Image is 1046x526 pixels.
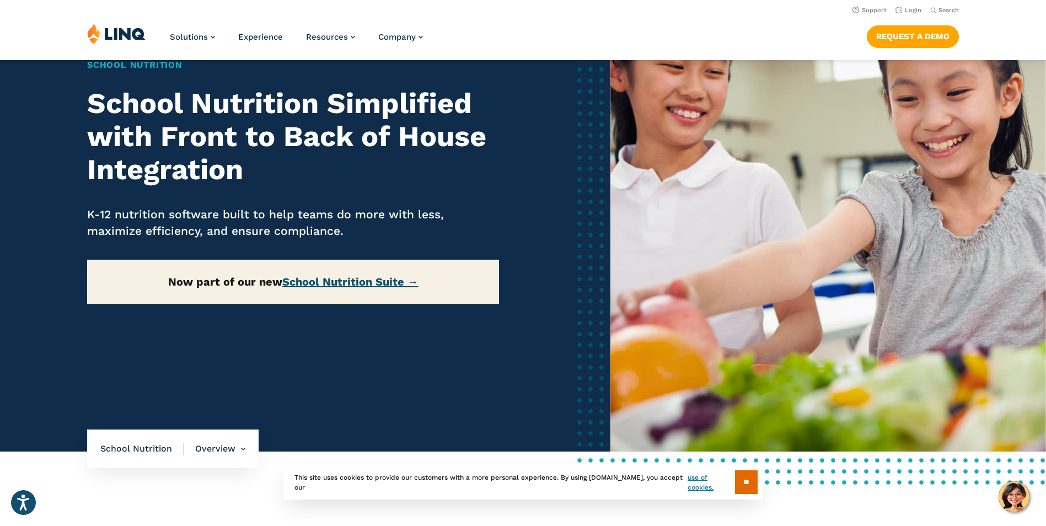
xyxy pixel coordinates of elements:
[930,6,959,14] button: Open Search Bar
[184,430,245,468] li: Overview
[168,275,419,288] strong: Now part of our new
[87,58,499,72] h1: School Nutrition
[282,275,419,288] a: School Nutrition Suite →
[867,23,959,47] nav: Button Navigation
[170,32,208,42] span: Solutions
[688,473,734,492] a: use of cookies.
[867,25,959,47] a: Request a Demo
[100,443,184,455] span: School Nutrition
[87,87,499,186] h2: School Nutrition Simplified with Front to Back of House Integration
[306,32,355,42] a: Resources
[378,32,423,42] a: Company
[170,32,215,42] a: Solutions
[938,7,959,14] span: Search
[238,32,283,42] a: Experience
[87,23,146,44] img: LINQ | K‑12 Software
[895,7,921,14] a: Login
[378,32,416,42] span: Company
[87,206,499,239] p: K-12 nutrition software built to help teams do more with less, maximize efficiency, and ensure co...
[306,32,348,42] span: Resources
[999,481,1029,512] button: Hello, have a question? Let’s chat.
[852,7,887,14] a: Support
[170,23,423,60] nav: Primary Navigation
[283,465,763,500] div: This site uses cookies to provide our customers with a more personal experience. By using [DOMAIN...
